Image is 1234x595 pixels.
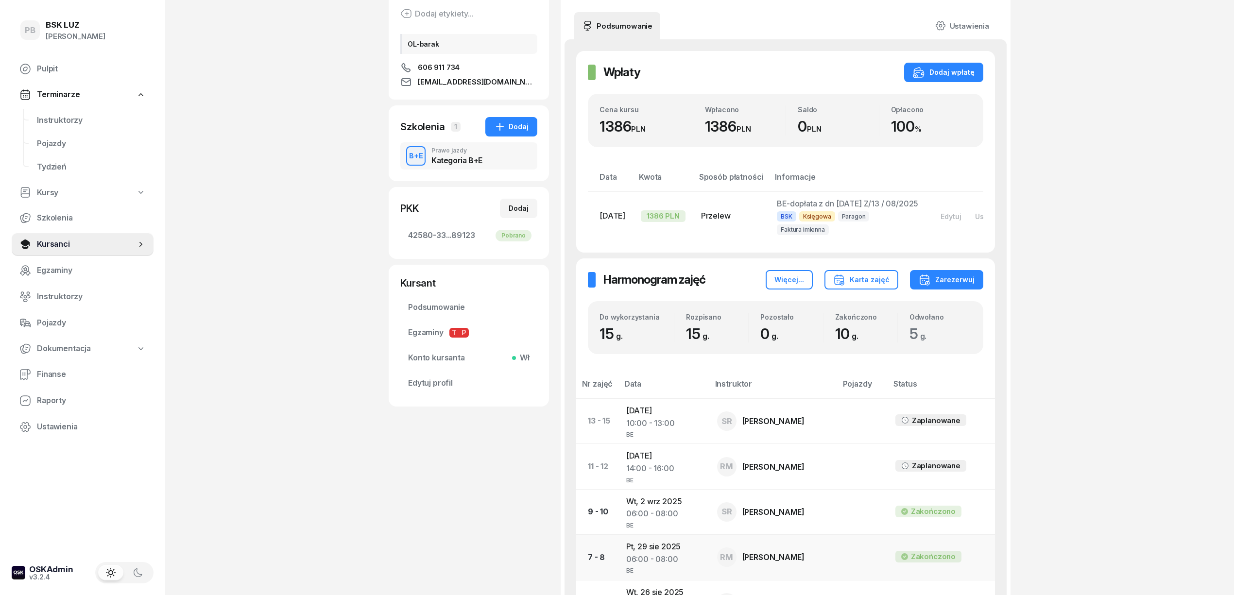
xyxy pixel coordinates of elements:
[742,463,805,471] div: [PERSON_NAME]
[618,489,709,534] td: Wt, 2 wrz 2025
[686,313,748,321] div: Rozpisano
[400,34,537,54] div: OL-barak
[576,399,618,444] td: 13 - 15
[807,124,822,134] small: PLN
[12,415,154,439] a: Ustawienia
[431,156,482,164] div: Kategoria B+E
[12,84,154,106] a: Terminarze
[721,417,732,425] span: SR
[408,229,530,242] span: 42580-33...89123
[496,230,531,241] div: Pobrano
[912,459,960,472] div: Zaplanowane
[641,210,686,222] div: 1386 PLN
[760,313,823,321] div: Pozostało
[941,212,961,221] div: Edytuj
[904,63,983,82] button: Dodaj wpłatę
[400,120,445,134] div: Szkolenia
[833,274,890,286] div: Karta zajęć
[37,421,146,433] span: Ustawienia
[37,187,58,199] span: Kursy
[400,224,537,247] a: 42580-33...89123Pobrano
[927,12,997,39] a: Ustawienia
[449,328,459,338] span: T
[29,155,154,179] a: Tydzień
[37,161,146,173] span: Tydzień
[408,326,530,339] span: Egzaminy
[915,124,922,134] small: %
[618,377,709,398] th: Data
[400,62,537,73] a: 606 911 734
[400,321,537,344] a: EgzaminyTP
[603,272,705,288] h2: Harmonogram zajęć
[12,566,25,579] img: logo-xs-dark@2x.png
[616,331,623,341] small: g.
[37,114,146,127] span: Instruktorzy
[618,399,709,444] td: [DATE]
[576,535,618,580] td: 7 - 8
[721,508,732,516] span: SR
[37,264,146,277] span: Egzaminy
[37,368,146,381] span: Finanse
[633,170,693,191] th: Kwota
[720,553,733,561] span: RM
[760,325,823,343] div: 0
[400,76,537,88] a: [EMAIL_ADDRESS][DOMAIN_NAME]
[626,553,702,566] div: 06:00 - 08:00
[913,67,975,78] div: Dodaj wpłatę
[29,132,154,155] a: Pojazdy
[12,285,154,308] a: Instruktorzy
[418,76,537,88] span: [EMAIL_ADDRESS][DOMAIN_NAME]
[408,301,530,314] span: Podsumowanie
[742,553,805,561] div: [PERSON_NAME]
[451,122,461,132] span: 1
[720,462,733,471] span: RM
[837,377,888,398] th: Pojazdy
[405,150,427,162] div: B+E
[400,202,419,215] div: PKK
[777,224,829,235] span: Faktura imienna
[701,210,761,222] div: Przelew
[37,212,146,224] span: Szkolenia
[798,105,879,114] div: Saldo
[835,325,863,342] span: 10
[705,105,786,114] div: Wpłacono
[603,65,640,80] h2: Wpłaty
[799,211,835,221] span: Księgowa
[912,414,960,427] div: Zaplanowane
[400,296,537,319] a: Podsumowanie
[588,170,633,191] th: Data
[37,290,146,303] span: Instruktorzy
[626,565,702,574] div: BE
[891,118,972,136] div: 100
[400,372,537,395] a: Edytuj profil
[37,63,146,75] span: Pulpit
[911,505,956,518] div: Zakończono
[431,148,482,153] div: Prawo jazdy
[25,26,35,34] span: PB
[626,475,702,483] div: BE
[406,146,426,166] button: B+E
[626,462,702,475] div: 14:00 - 16:00
[910,270,983,289] button: Zarezerwuj
[934,208,968,224] button: Edytuj
[600,325,627,342] span: 15
[618,535,709,580] td: Pt, 29 sie 2025
[37,394,146,407] span: Raporty
[29,565,73,574] div: OSKAdmin
[400,346,537,370] a: Konto kursantaWł
[400,8,474,19] button: Dodaj etykiety...
[968,208,999,224] button: Usuń
[919,274,975,286] div: Zarezerwuj
[618,444,709,489] td: [DATE]
[769,170,926,191] th: Informacje
[494,121,529,133] div: Dodaj
[774,274,804,286] div: Więcej...
[824,270,898,289] button: Karta zajęć
[37,317,146,329] span: Pojazdy
[29,574,73,580] div: v3.2.4
[37,342,91,355] span: Dokumentacja
[835,313,897,321] div: Zakończono
[12,233,154,256] a: Kursanci
[37,238,136,251] span: Kursanci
